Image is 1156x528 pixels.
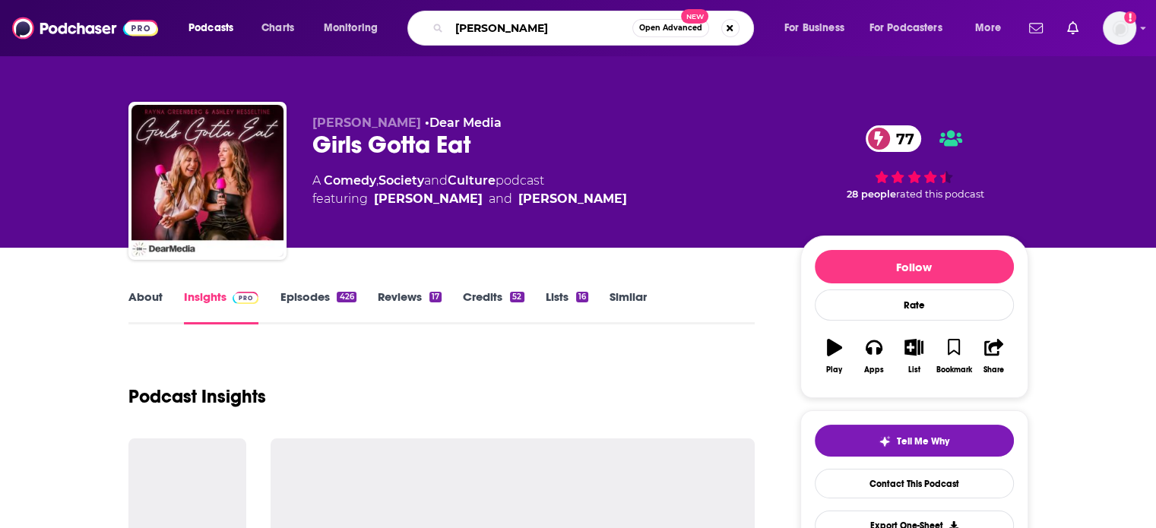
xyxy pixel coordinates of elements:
button: Follow [815,250,1014,283]
a: Show notifications dropdown [1023,15,1049,41]
h1: Podcast Insights [128,385,266,408]
div: Search podcasts, credits, & more... [422,11,768,46]
button: Play [815,329,854,384]
button: open menu [860,16,964,40]
a: Similar [610,289,647,324]
button: Show profile menu [1103,11,1136,45]
a: [PERSON_NAME] [374,190,483,208]
div: Bookmark [936,365,971,375]
span: Podcasts [188,17,233,39]
a: Culture [448,173,496,188]
a: Society [378,173,424,188]
span: 77 [881,125,922,152]
button: Bookmark [934,329,974,384]
svg: Add a profile image [1124,11,1136,24]
span: Logged in as SimonElement [1103,11,1136,45]
a: Reviews17 [378,289,442,324]
a: Lists16 [546,289,588,324]
a: About [128,289,163,324]
div: 52 [510,292,524,302]
div: A podcast [312,172,627,208]
button: open menu [964,16,1020,40]
div: List [908,365,920,375]
span: Tell Me Why [897,435,949,447]
a: Charts [252,16,303,40]
a: Contact This Podcast [815,469,1014,498]
span: 28 people [847,188,896,200]
span: rated this podcast [896,188,984,200]
div: Share [983,365,1004,375]
img: tell me why sparkle [879,435,891,447]
a: Show notifications dropdown [1061,15,1085,41]
span: and [489,190,512,208]
div: 17 [429,292,442,302]
span: Charts [261,17,294,39]
span: For Podcasters [869,17,942,39]
button: List [894,329,933,384]
div: Play [826,365,842,375]
button: Apps [854,329,894,384]
a: Episodes426 [280,289,356,324]
span: , [376,173,378,188]
a: [PERSON_NAME] [518,190,627,208]
span: featuring [312,190,627,208]
span: and [424,173,448,188]
button: tell me why sparkleTell Me Why [815,425,1014,457]
button: Share [974,329,1013,384]
span: More [975,17,1001,39]
input: Search podcasts, credits, & more... [449,16,632,40]
div: 16 [576,292,588,302]
div: Apps [864,365,884,375]
span: [PERSON_NAME] [312,115,421,130]
a: Dear Media [429,115,502,130]
button: open menu [774,16,863,40]
span: • [425,115,502,130]
img: Podchaser - Follow, Share and Rate Podcasts [12,14,158,43]
button: open menu [313,16,397,40]
a: Comedy [324,173,376,188]
img: Podchaser Pro [233,292,259,304]
button: Open AdvancedNew [632,19,709,37]
span: Open Advanced [639,24,702,32]
a: 77 [866,125,922,152]
img: User Profile [1103,11,1136,45]
span: Monitoring [324,17,378,39]
a: InsightsPodchaser Pro [184,289,259,324]
div: Rate [815,289,1014,321]
button: open menu [178,16,253,40]
a: Credits52 [463,289,524,324]
span: For Business [784,17,844,39]
div: 77 28 peoplerated this podcast [800,115,1028,210]
div: 426 [337,292,356,302]
span: New [681,9,708,24]
img: Girls Gotta Eat [131,105,283,257]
